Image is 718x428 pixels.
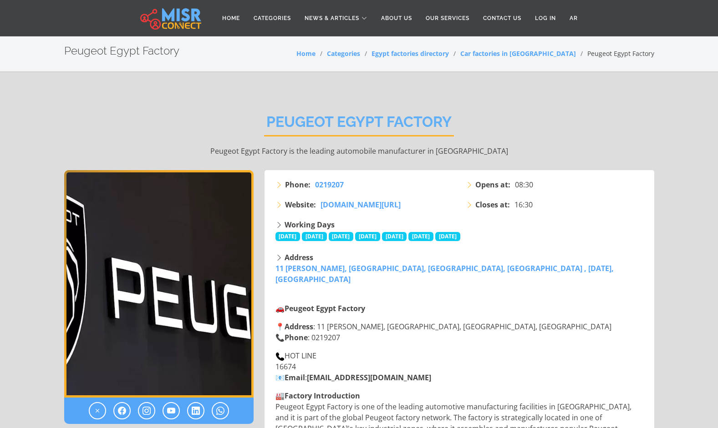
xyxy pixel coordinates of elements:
span: [DOMAIN_NAME][URL] [321,200,401,210]
strong: Factory Introduction [285,391,360,401]
h2: Peugeot Egypt Factory [64,45,179,58]
strong: Opens at: [475,179,510,190]
span: [DATE] [302,232,327,241]
div: HOT LINE [275,350,645,361]
strong: Closes at: [475,199,510,210]
a: Car factories in [GEOGRAPHIC_DATA] [460,49,576,58]
strong: Website: [285,199,316,210]
span: 08:30 [515,179,533,190]
a: Home [296,49,316,58]
span: News & Articles [305,14,359,22]
a: 0219207 [315,179,344,190]
strong: Address [285,322,313,332]
span: 0219207 [315,180,344,190]
a: Categories [247,10,298,27]
a: About Us [374,10,419,27]
strong: Email [285,373,305,383]
h2: Peugeot Egypt Factory [264,113,454,136]
strong: Working Days [285,220,335,230]
span: [DATE] [355,232,380,241]
p: 🚗 [275,303,645,314]
span: [DATE] [275,232,300,241]
a: News & Articles [298,10,374,27]
li: Peugeot Egypt Factory [576,49,654,58]
a: [DOMAIN_NAME][URL] [321,199,401,210]
p: Peugeot Egypt Factory is the leading automobile manufacturer in [GEOGRAPHIC_DATA] [64,146,654,156]
img: Peugeot Egypt Factory [64,170,254,398]
strong: Address [285,252,313,262]
strong: Phone [285,332,308,342]
a: AR [563,10,585,27]
span: [DATE] [435,232,460,241]
span: 16674 [275,362,296,372]
span: [DATE] [408,232,433,241]
span: [DATE] [329,232,354,241]
img: main.misr_connect [140,7,201,30]
a: Home [215,10,247,27]
p: 📍 : 11 [PERSON_NAME], [GEOGRAPHIC_DATA], [GEOGRAPHIC_DATA], [GEOGRAPHIC_DATA] 📞 : 0219207 [275,321,645,343]
strong: Peugeot Egypt Factory [285,303,365,313]
span: 16:30 [514,199,533,210]
a: [EMAIL_ADDRESS][DOMAIN_NAME] [307,373,431,383]
a: Egypt factories directory [372,49,449,58]
a: Log in [528,10,563,27]
a: Our Services [419,10,476,27]
a: 11 [PERSON_NAME], [GEOGRAPHIC_DATA], [GEOGRAPHIC_DATA], [GEOGRAPHIC_DATA] , [DATE], [GEOGRAPHIC_D... [275,263,614,284]
strong: Phone: [285,179,311,190]
a: Categories [327,49,360,58]
a: Contact Us [476,10,528,27]
div: 1 / 1 [64,170,254,398]
span: [DATE] [382,232,407,241]
p: 📧 : [275,372,645,383]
